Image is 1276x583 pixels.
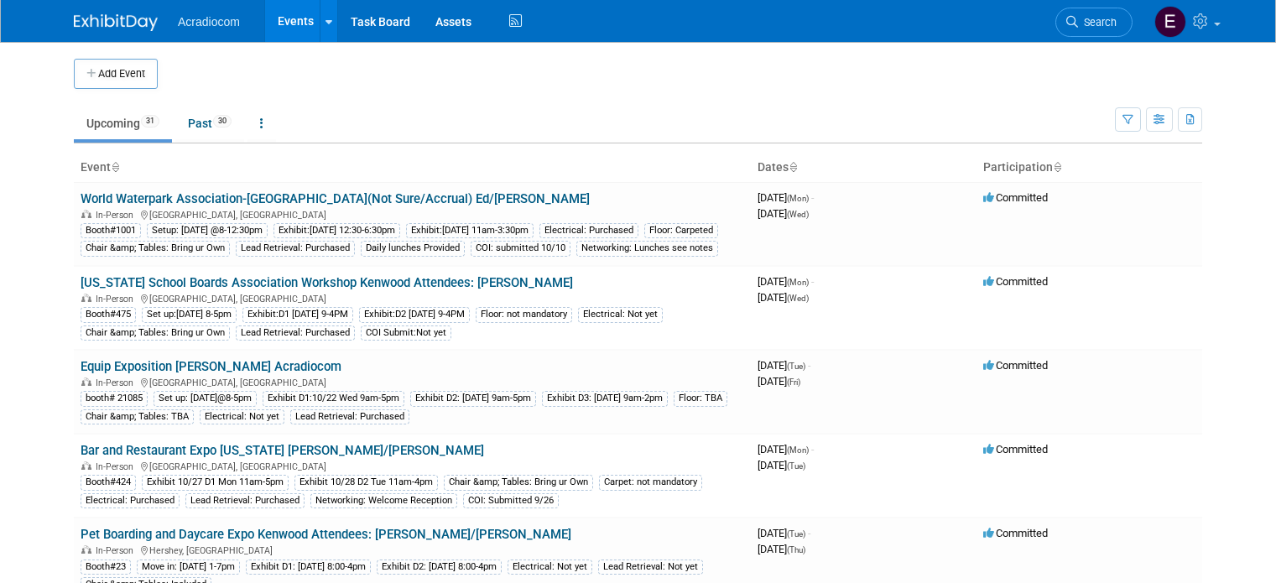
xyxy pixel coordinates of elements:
[674,391,727,406] div: Floor: TBA
[811,191,814,204] span: -
[758,191,814,204] span: [DATE]
[310,493,457,508] div: Networking: Welcome Reception
[185,493,305,508] div: Lead Retrieval: Purchased
[236,241,355,256] div: Lead Retrieval: Purchased
[81,493,180,508] div: Electrical: Purchased
[787,461,805,471] span: (Tue)
[246,560,371,575] div: Exhibit D1: [DATE] 8:00-4pm
[787,362,805,371] span: (Tue)
[1154,6,1186,38] img: Elizabeth Martinez
[81,377,91,386] img: In-Person Event
[758,527,810,539] span: [DATE]
[787,377,800,387] span: (Fri)
[787,545,805,554] span: (Thu)
[81,275,573,290] a: [US_STATE] School Boards Association Workshop Kenwood Attendees: [PERSON_NAME]
[242,307,353,322] div: Exhibit:D1 [DATE] 9-4PM
[361,241,465,256] div: Daily lunches Provided
[74,107,172,139] a: Upcoming31
[758,543,805,555] span: [DATE]
[81,210,91,218] img: In-Person Event
[147,223,268,238] div: Setup: [DATE] @8-12:30pm
[644,223,718,238] div: Floor: Carpeted
[290,409,409,424] div: Lead Retrieval: Purchased
[81,207,744,221] div: [GEOGRAPHIC_DATA], [GEOGRAPHIC_DATA]
[410,391,536,406] div: Exhibit D2: [DATE] 9am-5pm
[141,115,159,128] span: 31
[200,409,284,424] div: Electrical: Not yet
[811,443,814,455] span: -
[178,15,240,29] span: Acradiocom
[81,409,194,424] div: Chair &amp; Tables: TBA
[74,59,158,89] button: Add Event
[81,475,136,490] div: Booth#424
[81,527,571,542] a: Pet Boarding and Daycare Expo Kenwood Attendees: [PERSON_NAME]/[PERSON_NAME]
[787,194,809,203] span: (Mon)
[96,294,138,305] span: In-Person
[137,560,240,575] div: Move in: [DATE] 1-7pm
[598,560,703,575] div: Lead Retrieval: Not yet
[599,475,702,490] div: Carpet: not mandatory
[81,291,744,305] div: [GEOGRAPHIC_DATA], [GEOGRAPHIC_DATA]
[81,325,230,341] div: Chair &amp; Tables: Bring ur Own
[81,191,590,206] a: World Waterpark Association-[GEOGRAPHIC_DATA](Not Sure/Accrual) Ed/[PERSON_NAME]
[787,294,809,303] span: (Wed)
[751,154,977,182] th: Dates
[578,307,663,322] div: Electrical: Not yet
[1078,16,1117,29] span: Search
[263,391,404,406] div: Exhibit D1:10/22 Wed 9am-5pm
[406,223,534,238] div: Exhibit:[DATE] 11am-3:30pm
[81,375,744,388] div: [GEOGRAPHIC_DATA], [GEOGRAPHIC_DATA]
[273,223,400,238] div: Exhibit:[DATE] 12:30-6:30pm
[81,545,91,554] img: In-Person Event
[758,443,814,455] span: [DATE]
[81,294,91,302] img: In-Person Event
[789,160,797,174] a: Sort by Start Date
[81,459,744,472] div: [GEOGRAPHIC_DATA], [GEOGRAPHIC_DATA]
[1055,8,1133,37] a: Search
[81,543,744,556] div: Hershey, [GEOGRAPHIC_DATA]
[81,560,131,575] div: Booth#23
[542,391,668,406] div: Exhibit D3: [DATE] 9am-2pm
[142,307,237,322] div: Set up:[DATE] 8-5pm
[81,307,136,322] div: Booth#475
[983,527,1048,539] span: Committed
[787,278,809,287] span: (Mon)
[983,191,1048,204] span: Committed
[983,275,1048,288] span: Committed
[758,375,800,388] span: [DATE]
[444,475,593,490] div: Chair &amp; Tables: Bring ur Own
[808,527,810,539] span: -
[81,443,484,458] a: Bar and Restaurant Expo [US_STATE] [PERSON_NAME]/[PERSON_NAME]
[758,291,809,304] span: [DATE]
[463,493,559,508] div: COI: Submitted 9/26
[213,115,232,128] span: 30
[96,545,138,556] span: In-Person
[983,359,1048,372] span: Committed
[539,223,638,238] div: Electrical: Purchased
[977,154,1202,182] th: Participation
[787,445,809,455] span: (Mon)
[81,359,341,374] a: Equip Exposition [PERSON_NAME] Acradiocom
[787,210,809,219] span: (Wed)
[758,275,814,288] span: [DATE]
[758,359,810,372] span: [DATE]
[476,307,572,322] div: Floor: not mandatory
[808,359,810,372] span: -
[359,307,470,322] div: Exhibit:D2 [DATE] 9-4PM
[1053,160,1061,174] a: Sort by Participation Type
[96,210,138,221] span: In-Person
[74,154,751,182] th: Event
[111,160,119,174] a: Sort by Event Name
[787,529,805,539] span: (Tue)
[471,241,570,256] div: COI: submitted 10/10
[811,275,814,288] span: -
[236,325,355,341] div: Lead Retrieval: Purchased
[361,325,451,341] div: COI Submit:Not yet
[142,475,289,490] div: Exhibit 10/27 D1 Mon 11am-5pm
[758,459,805,471] span: [DATE]
[81,223,141,238] div: Booth#1001
[758,207,809,220] span: [DATE]
[175,107,244,139] a: Past30
[983,443,1048,455] span: Committed
[81,241,230,256] div: Chair &amp; Tables: Bring ur Own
